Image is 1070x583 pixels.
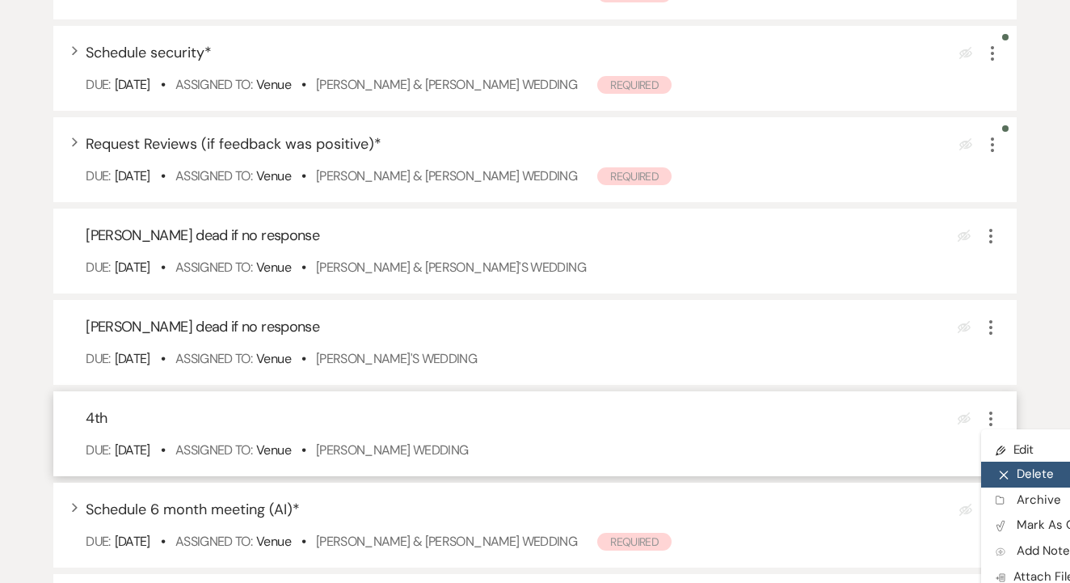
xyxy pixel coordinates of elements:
span: [DATE] [115,350,150,367]
span: [PERSON_NAME] dead if no response [86,317,319,336]
span: Required [597,167,672,185]
span: Due: [86,533,110,550]
span: [PERSON_NAME] dead if no response [86,226,319,245]
span: Request Reviews (if feedback was positive) * [86,134,381,154]
span: 4th [86,408,107,428]
b: • [161,533,165,550]
span: Assigned To: [175,533,252,550]
span: Due: [86,167,110,184]
span: Assigned To: [175,350,252,367]
a: [PERSON_NAME] & [PERSON_NAME] Wedding [316,76,577,93]
span: Due: [86,76,110,93]
span: Venue [256,259,291,276]
button: Schedule 6 month meeting (AI)* [86,502,300,517]
b: • [161,167,165,184]
span: Venue [256,441,291,458]
span: Required [597,76,672,94]
span: Venue [256,167,291,184]
a: [PERSON_NAME] & [PERSON_NAME]'s Wedding [316,259,586,276]
a: [PERSON_NAME] & [PERSON_NAME] Wedding [316,533,577,550]
span: Assigned To: [175,441,252,458]
b: • [161,350,165,367]
a: [PERSON_NAME] & [PERSON_NAME] Wedding [316,167,577,184]
b: • [301,76,305,93]
b: • [301,167,305,184]
span: Schedule security * [86,43,212,62]
button: Schedule security* [86,45,212,60]
b: • [161,76,165,93]
a: [PERSON_NAME]'s Wedding [316,350,477,367]
span: Schedule 6 month meeting (AI) * [86,500,300,519]
span: Due: [86,441,110,458]
span: Assigned To: [175,259,252,276]
b: • [301,259,305,276]
span: [DATE] [115,533,150,550]
span: Assigned To: [175,76,252,93]
span: [DATE] [115,259,150,276]
a: [PERSON_NAME] Wedding [316,441,469,458]
span: Due: [86,350,110,367]
b: • [301,441,305,458]
button: Request Reviews (if feedback was positive)* [86,137,381,151]
span: Venue [256,76,291,93]
b: • [161,441,165,458]
span: Venue [256,350,291,367]
span: [DATE] [115,76,150,93]
b: • [161,259,165,276]
b: • [301,350,305,367]
b: • [301,533,305,550]
span: Due: [86,259,110,276]
span: Required [597,533,672,551]
span: Venue [256,533,291,550]
span: [DATE] [115,441,150,458]
span: [DATE] [115,167,150,184]
span: Assigned To: [175,167,252,184]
